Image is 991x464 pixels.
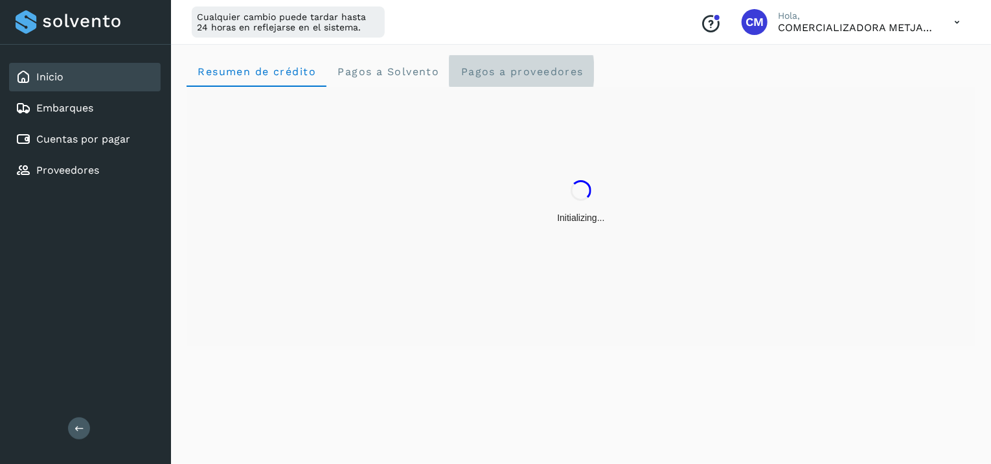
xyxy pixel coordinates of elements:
[36,133,130,145] a: Cuentas por pagar
[9,125,161,154] div: Cuentas por pagar
[36,102,93,114] a: Embarques
[9,63,161,91] div: Inicio
[460,65,584,78] span: Pagos a proveedores
[778,10,933,21] p: Hola,
[778,21,933,34] p: COMERCIALIZADORA METJAM SA DE CV
[36,164,99,176] a: Proveedores
[9,94,161,122] div: Embarques
[337,65,439,78] span: Pagos a Solvento
[192,6,385,38] div: Cualquier cambio puede tardar hasta 24 horas en reflejarse en el sistema.
[9,156,161,185] div: Proveedores
[197,65,316,78] span: Resumen de crédito
[36,71,63,83] a: Inicio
